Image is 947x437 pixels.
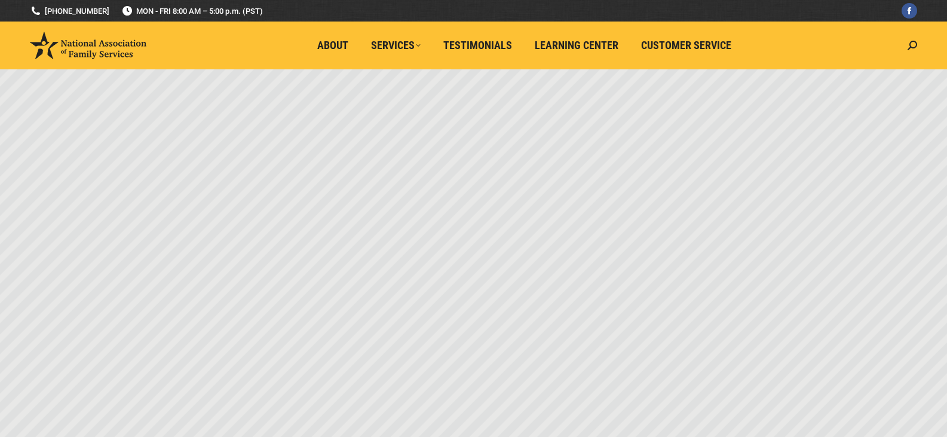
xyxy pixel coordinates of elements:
span: Customer Service [641,39,731,52]
span: About [317,39,348,52]
span: Testimonials [443,39,512,52]
a: About [309,34,357,57]
img: National Association of Family Services [30,32,146,59]
span: Learning Center [535,39,618,52]
a: Customer Service [633,34,740,57]
a: Facebook page opens in new window [902,3,917,19]
span: Services [371,39,421,52]
a: [PHONE_NUMBER] [30,5,109,17]
a: Learning Center [526,34,627,57]
span: MON - FRI 8:00 AM – 5:00 p.m. (PST) [121,5,263,17]
a: Testimonials [435,34,520,57]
